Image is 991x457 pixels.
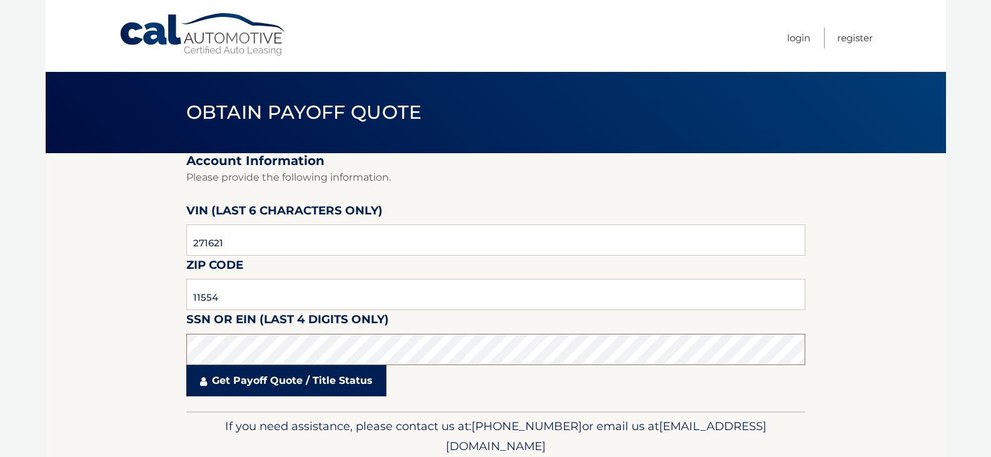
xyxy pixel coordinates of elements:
[186,310,389,333] label: SSN or EIN (last 4 digits only)
[194,416,797,456] p: If you need assistance, please contact us at: or email us at
[186,365,386,396] a: Get Payoff Quote / Title Status
[186,201,383,224] label: VIN (last 6 characters only)
[787,28,810,48] a: Login
[471,419,582,433] span: [PHONE_NUMBER]
[186,169,805,186] p: Please provide the following information.
[119,13,288,57] a: Cal Automotive
[837,28,873,48] a: Register
[186,153,805,169] h2: Account Information
[186,101,422,124] span: Obtain Payoff Quote
[186,256,243,279] label: Zip Code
